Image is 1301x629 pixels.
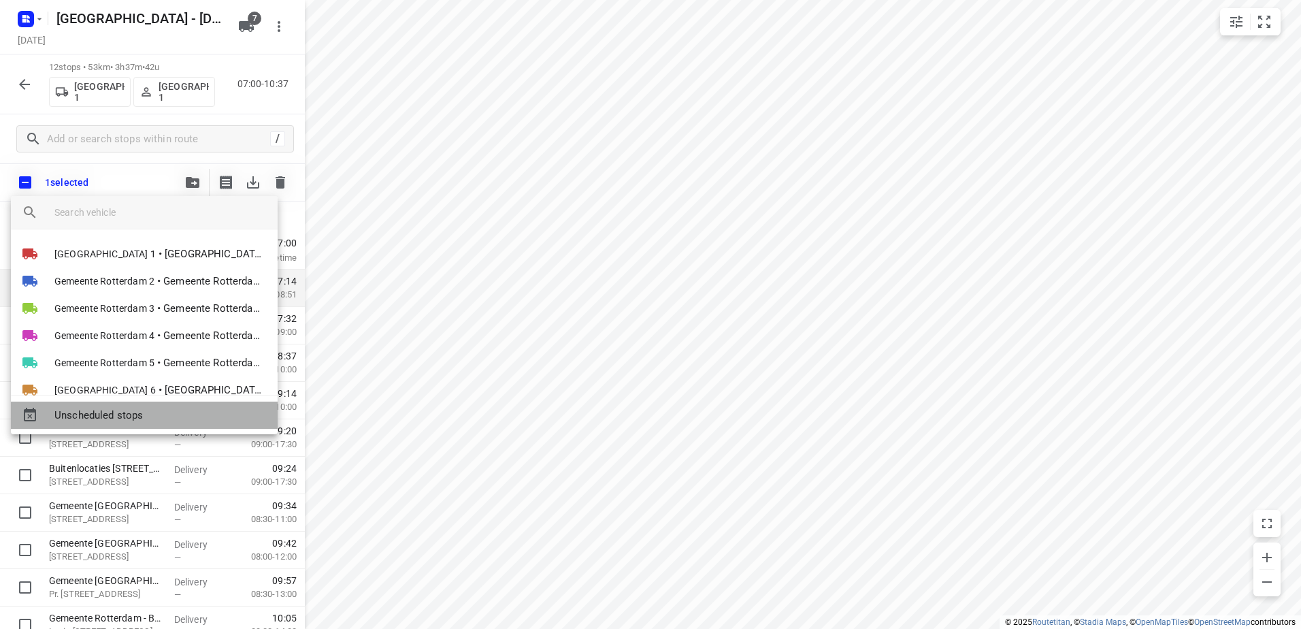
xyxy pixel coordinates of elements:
span: • [157,355,161,371]
span: Gemeente Rotterdam 3 [54,302,154,315]
div: Search [11,196,54,229]
span: Gemeente Rotterdam 5 [163,355,265,371]
span: Gemeente Rotterdam 4 [54,329,154,342]
span: • [159,382,162,398]
span: • [159,246,162,262]
span: • [157,300,161,317]
span: Gemeente Rotterdam 2 [54,274,154,288]
span: • [157,327,161,344]
span: Gemeente Rotterdam 5 [54,356,154,370]
span: Gemeente Rotterdam 3 [163,301,265,317]
span: [GEOGRAPHIC_DATA] 6 [54,383,156,397]
span: [GEOGRAPHIC_DATA] 1 [165,246,267,262]
input: search vehicle [54,202,267,223]
span: Unscheduled stops [54,408,267,423]
span: Gemeente Rotterdam 4 [163,328,265,344]
span: [GEOGRAPHIC_DATA] 1 [54,247,156,261]
span: Gemeente Rotterdam 2 [163,274,265,289]
span: [GEOGRAPHIC_DATA] 6 [165,383,267,398]
span: • [157,273,161,289]
div: Unscheduled stops [11,402,278,429]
